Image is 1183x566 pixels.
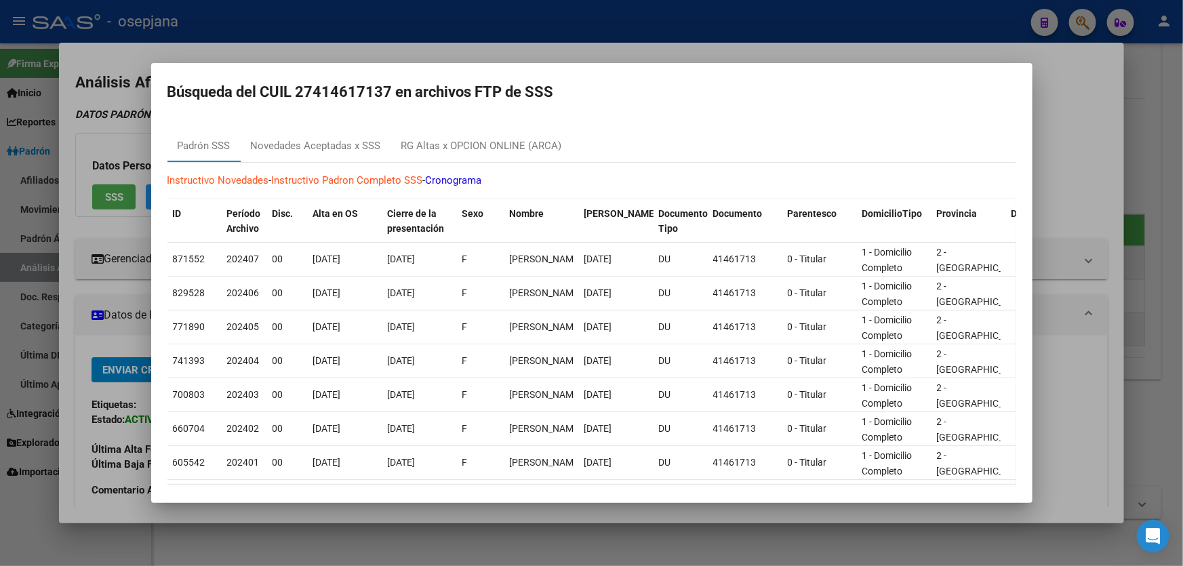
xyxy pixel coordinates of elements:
span: [DATE] [388,389,416,400]
span: 2 - [GEOGRAPHIC_DATA] [937,281,1028,307]
span: Alta en OS [313,208,359,219]
datatable-header-cell: Sexo [457,199,504,244]
span: [DATE] [584,389,612,400]
span: 202404 [227,355,260,366]
span: [PERSON_NAME]. [584,208,660,219]
div: DU [659,251,702,267]
span: ID [173,208,182,219]
datatable-header-cell: Disc. [267,199,308,244]
span: [DATE] [313,321,341,332]
span: 2 - [GEOGRAPHIC_DATA] [937,247,1028,273]
span: 771890 [173,321,205,332]
span: [DATE] [584,355,612,366]
span: IGLESIAS MARTINA [510,254,582,264]
div: Novedades Aceptadas x SSS [251,138,381,154]
div: 41461713 [713,319,777,335]
div: DU [659,421,702,437]
span: IGLESIAS MARTINA [510,355,582,366]
div: 00 [273,421,302,437]
span: Provincia [937,208,978,219]
span: Nombre [510,208,544,219]
span: Documento [713,208,763,219]
div: 41461713 [713,387,777,403]
span: 1 - Domicilio Completo [862,416,913,443]
div: DU [659,353,702,369]
span: F [462,355,468,366]
span: 2 - [GEOGRAPHIC_DATA] [937,416,1028,443]
span: IGLESIAS MARTINA [510,287,582,298]
span: IGLESIAS MARTINA [510,389,582,400]
a: Instructivo Padron Completo SSS [272,174,423,186]
span: 741393 [173,355,205,366]
div: Padrón SSS [178,138,230,154]
datatable-header-cell: Parentesco [782,199,857,244]
span: 1 - Domicilio Completo [862,247,913,273]
div: 41461713 [713,251,777,267]
span: IGLESIAS MARTINA [510,457,582,468]
span: DomicilioTipo [862,208,923,219]
span: [DATE] [313,254,341,264]
span: 202402 [227,423,260,434]
span: F [462,457,468,468]
div: 00 [273,319,302,335]
span: [DATE] [388,254,416,264]
datatable-header-cell: Documento Tipo [654,199,708,244]
div: 41461713 [713,353,777,369]
span: 202403 [227,389,260,400]
span: 829528 [173,287,205,298]
span: 0 - Titular [788,423,827,434]
span: F [462,321,468,332]
span: 202406 [227,287,260,298]
span: 1 - Domicilio Completo [862,450,913,477]
span: 0 - Titular [788,321,827,332]
span: [DATE] [584,457,612,468]
span: Documento Tipo [659,208,708,235]
span: Cierre de la presentación [388,208,445,235]
span: [DATE] [313,423,341,434]
span: [DATE] [388,457,416,468]
div: DU [659,455,702,470]
div: DU [659,319,702,335]
span: 202407 [227,254,260,264]
span: [DATE] [313,457,341,468]
datatable-header-cell: Período Archivo [222,199,267,244]
datatable-header-cell: ID [167,199,222,244]
span: 1 - Domicilio Completo [862,348,913,375]
span: 202405 [227,321,260,332]
a: Cronograma [426,174,482,186]
span: 1 - Domicilio Completo [862,315,913,341]
span: [DATE] [388,355,416,366]
a: Instructivo Novedades [167,174,269,186]
span: F [462,287,468,298]
div: 00 [273,387,302,403]
span: IGLESIAS MARTINA [510,321,582,332]
div: 7 total [167,485,1016,519]
span: [DATE] [388,287,416,298]
span: Sexo [462,208,484,219]
div: 00 [273,285,302,301]
h2: Búsqueda del CUIL 27414617137 en archivos FTP de SSS [167,79,1016,105]
div: Open Intercom Messenger [1137,520,1169,552]
datatable-header-cell: Alta en OS [308,199,382,244]
span: 0 - Titular [788,355,827,366]
span: 2 - [GEOGRAPHIC_DATA] [937,315,1028,341]
span: F [462,423,468,434]
span: 2 - [GEOGRAPHIC_DATA] [937,348,1028,375]
span: 660704 [173,423,205,434]
span: [DATE] [313,355,341,366]
span: [DATE] [313,389,341,400]
span: 700803 [173,389,205,400]
span: Parentesco [788,208,837,219]
span: Período Archivo [227,208,261,235]
span: [DATE] [313,287,341,298]
div: 41461713 [713,285,777,301]
span: 0 - Titular [788,287,827,298]
datatable-header-cell: Fecha Nac. [579,199,654,244]
span: [DATE] [584,254,612,264]
span: 202401 [227,457,260,468]
datatable-header-cell: Cierre de la presentación [382,199,457,244]
span: 2 - [GEOGRAPHIC_DATA] [937,450,1028,477]
datatable-header-cell: Departamento [1006,199,1081,244]
div: 41461713 [713,421,777,437]
span: [DATE] [388,321,416,332]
